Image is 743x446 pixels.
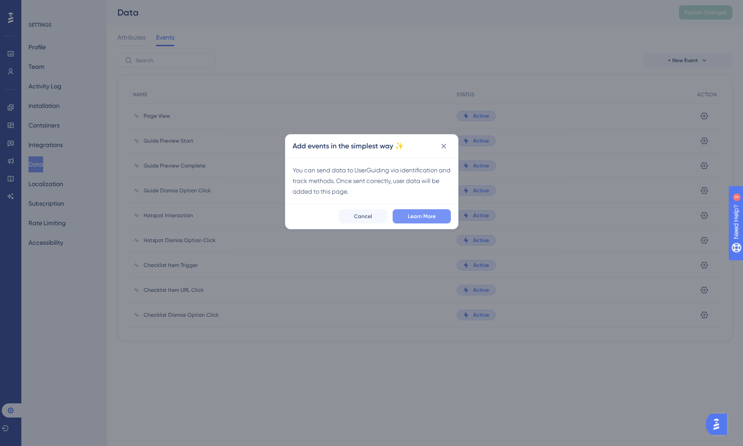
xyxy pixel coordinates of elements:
[354,213,372,220] span: Cancel
[706,411,732,438] iframe: UserGuiding AI Assistant Launcher
[408,213,436,220] span: Learn More
[21,2,56,13] span: Need Help?
[62,4,64,12] div: 3
[293,141,404,151] h2: Add events in the simplest way ✨
[293,165,451,197] div: You can send data to UserGuiding via identification and track methods. Once sent correctly, user ...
